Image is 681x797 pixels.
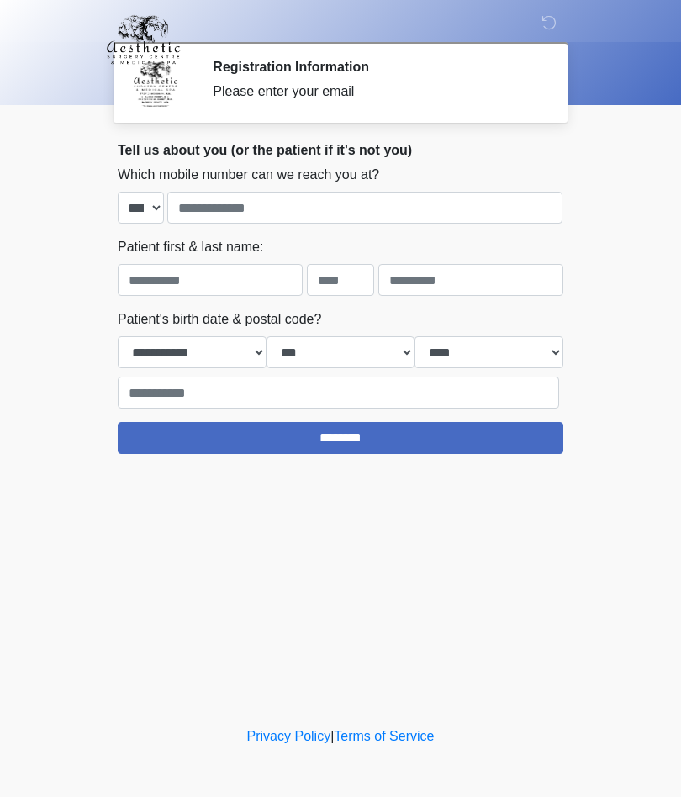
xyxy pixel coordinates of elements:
[118,142,563,158] h2: Tell us about you (or the patient if it's not you)
[118,309,321,330] label: Patient's birth date & postal code?
[101,13,186,66] img: Aesthetic Surgery Centre, PLLC Logo
[213,82,538,102] div: Please enter your email
[118,165,379,185] label: Which mobile number can we reach you at?
[118,237,263,257] label: Patient first & last name:
[334,729,434,743] a: Terms of Service
[247,729,331,743] a: Privacy Policy
[130,59,181,109] img: Agent Avatar
[330,729,334,743] a: |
